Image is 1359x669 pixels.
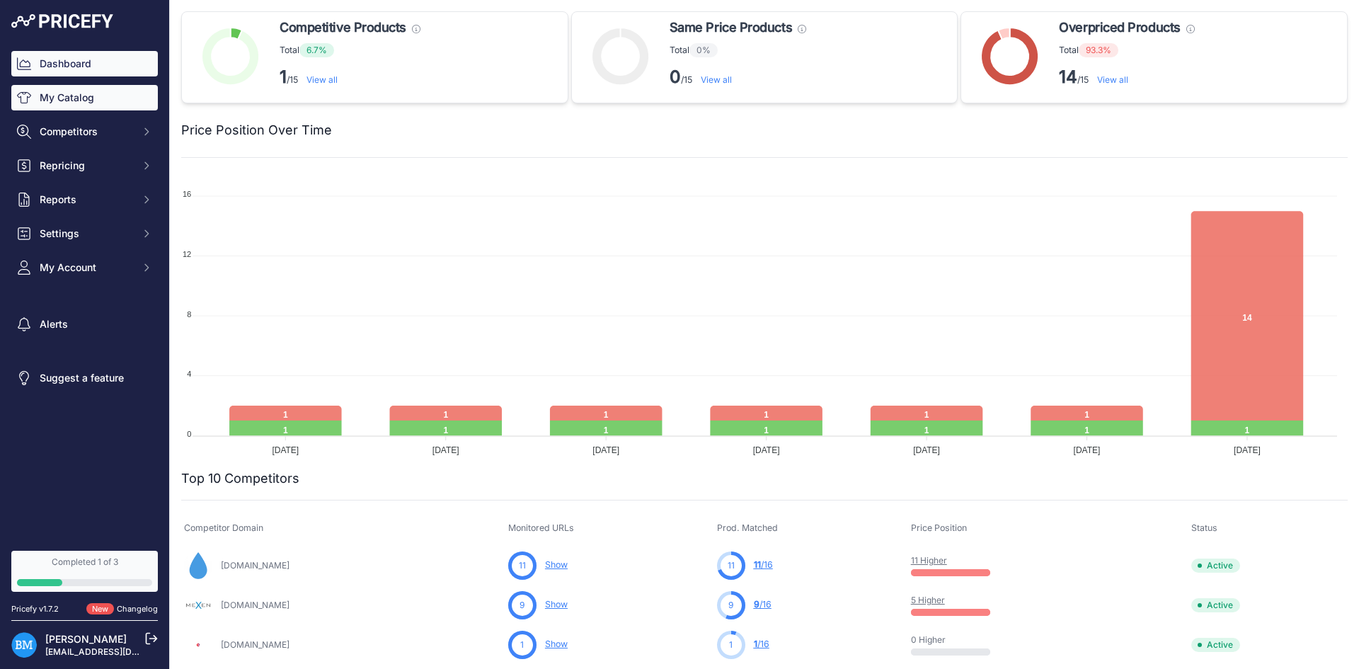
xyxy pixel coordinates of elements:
a: 1/16 [754,639,769,649]
tspan: [DATE] [753,445,780,455]
a: [DOMAIN_NAME] [221,560,289,571]
a: Completed 1 of 3 [11,551,158,592]
a: Show [545,559,568,570]
span: 9 [728,599,733,612]
div: Completed 1 of 3 [17,556,152,568]
span: Repricing [40,159,132,173]
span: 9 [520,599,524,612]
a: Show [545,639,568,649]
span: Active [1191,559,1240,573]
a: 11 Higher [911,555,947,566]
span: Monitored URLs [508,522,574,533]
a: [DOMAIN_NAME] [221,639,289,650]
span: Same Price Products [670,18,792,38]
p: /15 [1059,66,1194,88]
strong: 0 [670,67,681,87]
a: [EMAIL_ADDRESS][DOMAIN_NAME] [45,646,193,657]
a: View all [1097,74,1128,85]
span: Competitor Domain [184,522,263,533]
a: 11/16 [754,559,773,570]
button: Settings [11,221,158,246]
strong: 14 [1059,67,1077,87]
tspan: [DATE] [913,445,940,455]
span: Reports [40,193,132,207]
a: [DOMAIN_NAME] [221,600,289,610]
p: Total [280,43,420,57]
tspan: 0 [187,430,191,438]
a: View all [306,74,338,85]
button: My Account [11,255,158,280]
h2: Price Position Over Time [181,120,332,140]
a: Alerts [11,311,158,337]
span: My Account [40,261,132,275]
button: Competitors [11,119,158,144]
tspan: [DATE] [592,445,619,455]
tspan: [DATE] [1234,445,1261,455]
span: 1 [729,639,733,651]
span: Status [1191,522,1217,533]
span: Overpriced Products [1059,18,1180,38]
span: 11 [519,559,526,572]
span: Active [1191,598,1240,612]
span: 6.7% [299,43,334,57]
span: Prod. Matched [717,522,778,533]
a: 5 Higher [911,595,945,605]
span: 1 [520,639,524,651]
tspan: 8 [187,310,191,319]
span: Settings [40,227,132,241]
tspan: 4 [187,370,191,378]
span: Price Position [911,522,967,533]
a: Dashboard [11,51,158,76]
img: Pricefy Logo [11,14,113,28]
a: 9/16 [754,599,772,610]
a: Show [545,599,568,610]
span: 11 [728,559,735,572]
span: 11 [754,559,761,570]
span: 93.3% [1079,43,1118,57]
h2: Top 10 Competitors [181,469,299,488]
span: New [86,603,114,615]
button: Reports [11,187,158,212]
a: [PERSON_NAME] [45,633,127,645]
a: Suggest a feature [11,365,158,391]
button: Repricing [11,153,158,178]
span: 0% [689,43,718,57]
tspan: [DATE] [272,445,299,455]
span: Competitors [40,125,132,139]
a: My Catalog [11,85,158,110]
nav: Sidebar [11,51,158,534]
div: Pricefy v1.7.2 [11,603,59,615]
a: View all [701,74,732,85]
strong: 1 [280,67,287,87]
p: /15 [280,66,420,88]
p: 0 Higher [911,634,1002,646]
tspan: [DATE] [432,445,459,455]
p: /15 [670,66,806,88]
tspan: 16 [183,190,191,198]
span: 1 [754,639,757,649]
p: Total [1059,43,1194,57]
span: 9 [754,599,759,610]
a: Changelog [117,604,158,614]
tspan: 12 [183,250,191,258]
tspan: [DATE] [1074,445,1101,455]
p: Total [670,43,806,57]
span: Competitive Products [280,18,406,38]
span: Active [1191,638,1240,652]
